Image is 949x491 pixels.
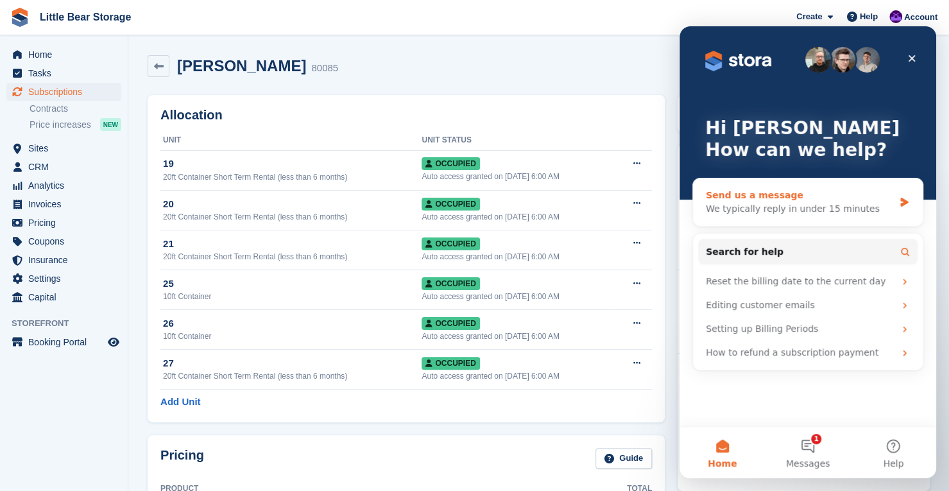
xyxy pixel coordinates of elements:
a: menu [6,139,121,157]
span: Create [796,10,822,23]
a: menu [6,251,121,269]
span: Occupied [422,198,479,211]
span: Pricing [28,214,105,232]
div: 20 [163,197,422,212]
span: Occupied [422,357,479,370]
a: Add Unit [160,395,200,409]
div: 26 [163,316,422,331]
div: 80085 [311,61,338,76]
div: Auto access granted on [DATE] 6:00 AM [422,171,614,182]
span: Analytics [28,177,105,194]
h2: [PERSON_NAME] [177,57,306,74]
span: Account [904,11,937,24]
img: stora-icon-8386f47178a22dfd0bd8f6a31ec36ba5ce8667c1dd55bd0f319d3a0aa187defe.svg [10,8,30,27]
span: Occupied [422,277,479,290]
span: Invoices [28,195,105,213]
div: 20ft Container Short Term Rental (less than 6 months) [163,370,422,382]
span: Insurance [28,251,105,269]
span: Occupied [422,157,479,170]
div: 20ft Container Short Term Rental (less than 6 months) [163,251,422,263]
div: NEW [100,118,121,131]
a: Guide [595,448,652,469]
div: 25 [163,277,422,291]
div: Auto access granted on [DATE] 6:00 AM [422,251,614,263]
div: 10ft Container [163,331,422,342]
span: Booking Portal [28,333,105,351]
a: menu [6,232,121,250]
img: Henry Hastings [889,10,902,23]
div: 20ft Container Short Term Rental (less than 6 months) [163,211,422,223]
div: 20ft Container Short Term Rental (less than 6 months) [163,171,422,183]
a: menu [6,177,121,194]
span: Occupied [422,317,479,330]
div: Auto access granted on [DATE] 6:00 AM [422,331,614,342]
iframe: Intercom live chat [680,26,936,478]
th: Unit Status [422,130,614,151]
a: menu [6,158,121,176]
h2: Allocation [160,108,652,123]
span: Coupons [28,232,105,250]
span: CRM [28,158,105,176]
th: Unit [160,130,422,151]
a: Contracts [30,103,121,115]
a: menu [6,214,121,232]
a: menu [6,270,121,288]
span: Capital [28,288,105,306]
a: Preview store [106,334,121,350]
a: menu [6,288,121,306]
span: Home [28,46,105,64]
span: Storefront [12,317,128,330]
div: Auto access granted on [DATE] 6:00 AM [422,370,614,382]
div: Auto access granted on [DATE] 6:00 AM [422,291,614,302]
a: menu [6,46,121,64]
div: Auto access granted on [DATE] 6:00 AM [422,211,614,223]
div: 19 [163,157,422,171]
a: Little Bear Storage [35,6,136,28]
span: Price increases [30,119,91,131]
a: menu [6,333,121,351]
a: menu [6,64,121,82]
span: Help [860,10,878,23]
a: menu [6,83,121,101]
span: Occupied [422,237,479,250]
div: 27 [163,356,422,371]
span: Tasks [28,64,105,82]
div: 21 [163,237,422,252]
span: Subscriptions [28,83,105,101]
a: Price increases NEW [30,117,121,132]
span: Settings [28,270,105,288]
a: menu [6,195,121,213]
h2: Pricing [160,448,204,469]
span: Sites [28,139,105,157]
div: 10ft Container [163,291,422,302]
